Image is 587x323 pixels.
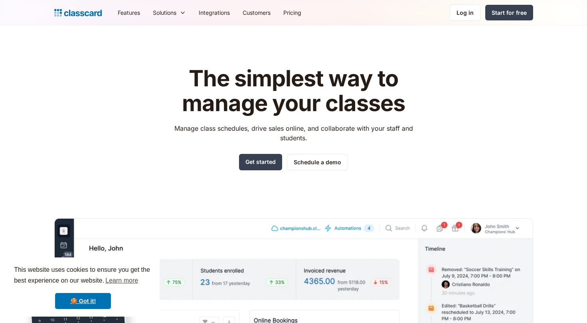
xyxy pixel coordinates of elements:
a: Schedule a demo [287,154,348,170]
span: This website uses cookies to ensure you get the best experience on our website. [14,265,152,287]
div: Log in [457,8,474,17]
div: Start for free [492,8,527,17]
a: Start for free [485,5,533,20]
div: Solutions [146,4,192,22]
p: Manage class schedules, drive sales online, and collaborate with your staff and students. [167,124,420,143]
a: home [54,7,102,18]
a: learn more about cookies [104,275,139,287]
a: dismiss cookie message [55,293,111,309]
div: cookieconsent [6,257,160,317]
a: Features [111,4,146,22]
a: Integrations [192,4,236,22]
h1: The simplest way to manage your classes [167,66,420,116]
a: Get started [239,154,282,170]
a: Log in [450,4,480,21]
div: Solutions [153,8,176,17]
a: Pricing [277,4,308,22]
a: Customers [236,4,277,22]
